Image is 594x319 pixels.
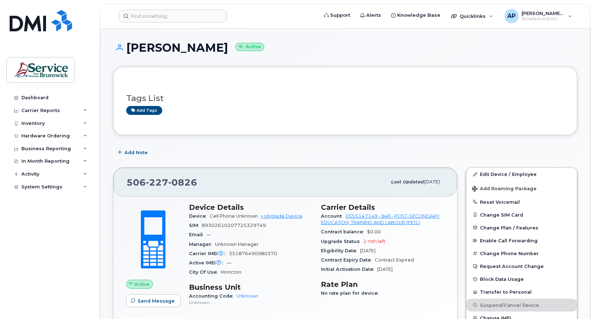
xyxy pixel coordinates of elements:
span: Add Roaming Package [472,186,537,193]
button: Enable Call Forwarding [466,234,577,247]
small: Active [235,43,264,51]
span: Contract Expiry Date [321,257,375,263]
span: 506 [127,177,197,188]
h3: Rate Plan [321,280,444,289]
button: Change SIM Card [466,208,577,221]
span: Active IMEI [189,260,227,265]
span: Suspend/Cancel Device [480,302,539,308]
span: Unknown Manager [215,242,258,247]
a: + Upgrade Device [261,213,302,219]
button: Block Data Usage [466,273,577,285]
span: City Of Use [189,269,221,275]
span: Initial Activation Date [321,267,377,272]
h3: Business Unit [189,283,312,292]
span: Upgrade Status [321,239,363,244]
span: Account [321,213,345,219]
span: Enable Call Forwarding [480,238,538,243]
a: Unknown [236,293,258,299]
span: 227 [146,177,168,188]
span: Device [189,213,210,219]
span: 0826 [168,177,197,188]
span: Eligibility Date [321,248,360,253]
span: [DATE] [360,248,375,253]
span: Moncton [221,269,241,275]
span: Contract Expired [375,257,414,263]
span: Carrier IMEI [189,251,229,256]
button: Send Message [126,294,181,307]
span: [DATE] [424,179,440,184]
span: Add Note [124,149,148,156]
span: 351876490980370 [229,251,277,256]
span: Active [134,281,150,288]
span: Contract balance [321,229,367,234]
span: Last updated [391,179,424,184]
span: No rate plan for device [321,290,382,296]
button: Transfer to Personal [466,285,577,298]
h3: Carrier Details [321,203,444,212]
button: Change Phone Number [466,247,577,260]
h3: Device Details [189,203,312,212]
span: Manager [189,242,215,247]
span: — [227,260,231,265]
button: Add Roaming Package [466,181,577,196]
button: Request Account Change [466,260,577,273]
h1: [PERSON_NAME] [113,41,577,54]
button: Reset Voicemail [466,196,577,208]
button: Add Note [113,146,154,159]
span: SIM [189,223,202,228]
span: [DATE] [377,267,393,272]
span: Accounting Code [189,293,236,299]
span: $0.00 [367,229,381,234]
button: Suspend/Cancel Device [466,299,577,312]
span: Cell Phone Unknown [210,213,258,219]
p: Unknown [189,299,312,305]
span: 89302610207725329749 [202,223,266,228]
span: Send Message [138,298,175,304]
span: Change Plan / Features [480,225,538,230]
a: 0555147149 - Bell - POST-SECONDARY EDUCATION, TRAINING AND LABOUR (PETL) [321,213,440,225]
span: Email [189,232,206,237]
a: Add tags [126,106,162,115]
a: Edit Device / Employee [466,168,577,181]
span: — [206,232,211,237]
h3: Tags List [126,94,564,103]
button: Change Plan / Features [466,221,577,234]
span: 2 mth left [363,239,385,244]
